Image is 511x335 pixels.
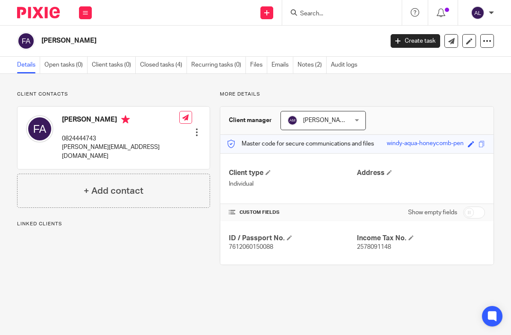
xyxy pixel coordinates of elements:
[140,57,187,73] a: Closed tasks (4)
[62,115,179,126] h4: [PERSON_NAME]
[471,6,485,20] img: svg%3E
[229,209,357,216] h4: CUSTOM FIELDS
[408,208,457,217] label: Show empty fields
[229,116,272,125] h3: Client manager
[62,134,179,143] p: 0824444743
[387,139,464,149] div: windy-aqua-honeycomb-pen
[17,91,210,98] p: Client contacts
[17,32,35,50] img: svg%3E
[357,244,391,250] span: 2578091148
[44,57,88,73] a: Open tasks (0)
[229,180,357,188] p: Individual
[191,57,246,73] a: Recurring tasks (0)
[391,34,440,48] a: Create task
[17,7,60,18] img: Pixie
[303,117,350,123] span: [PERSON_NAME]
[287,115,298,125] img: svg%3E
[298,57,327,73] a: Notes (2)
[357,234,485,243] h4: Income Tax No.
[357,169,485,178] h4: Address
[331,57,362,73] a: Audit logs
[229,234,357,243] h4: ID / Passport No.
[92,57,136,73] a: Client tasks (0)
[26,115,53,143] img: svg%3E
[62,143,179,160] p: [PERSON_NAME][EMAIL_ADDRESS][DOMAIN_NAME]
[250,57,267,73] a: Files
[41,36,310,45] h2: [PERSON_NAME]
[17,221,210,227] p: Linked clients
[17,57,40,73] a: Details
[229,244,273,250] span: 7612060150088
[299,10,376,18] input: Search
[272,57,293,73] a: Emails
[121,115,130,124] i: Primary
[229,169,357,178] h4: Client type
[227,140,374,148] p: Master code for secure communications and files
[220,91,494,98] p: More details
[84,184,143,198] h4: + Add contact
